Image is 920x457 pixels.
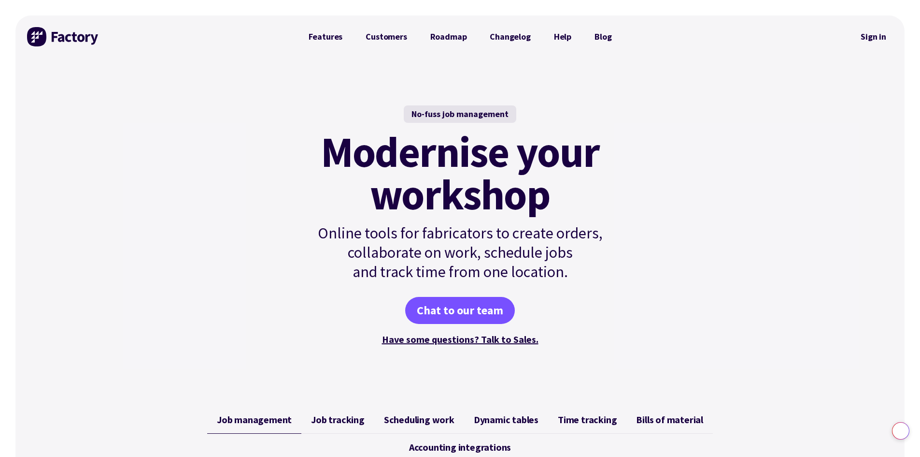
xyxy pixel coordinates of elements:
[311,414,365,426] span: Job tracking
[474,414,538,426] span: Dynamic tables
[542,27,583,46] a: Help
[636,414,703,426] span: Bills of material
[404,105,516,123] div: No-fuss job management
[27,27,99,46] img: Factory
[583,27,623,46] a: Blog
[419,27,479,46] a: Roadmap
[478,27,542,46] a: Changelog
[409,442,511,453] span: Accounting integrations
[354,27,418,46] a: Customers
[297,27,354,46] a: Features
[384,414,454,426] span: Scheduling work
[854,26,893,48] a: Sign in
[558,414,617,426] span: Time tracking
[405,297,515,324] a: Chat to our team
[382,333,538,345] a: Have some questions? Talk to Sales.
[321,131,599,216] mark: Modernise your workshop
[297,27,623,46] nav: Primary Navigation
[872,411,920,457] iframe: Chat Widget
[297,223,623,281] p: Online tools for fabricators to create orders, collaborate on work, schedule jobs and track time ...
[217,414,292,426] span: Job management
[854,26,893,48] nav: Secondary Navigation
